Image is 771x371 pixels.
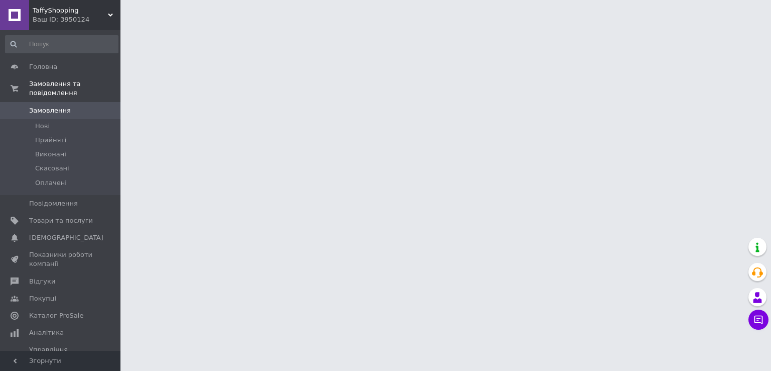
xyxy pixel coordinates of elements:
[35,164,69,173] span: Скасовані
[29,277,55,286] span: Відгуки
[748,310,768,330] button: Чат з покупцем
[29,328,64,337] span: Аналітика
[35,178,67,188] span: Оплачені
[29,62,57,71] span: Головна
[35,122,50,131] span: Нові
[29,233,103,242] span: [DEMOGRAPHIC_DATA]
[33,6,108,15] span: TaffyShopping
[29,79,120,98] span: Замовлення та повідомлення
[29,311,83,320] span: Каталог ProSale
[29,106,71,115] span: Замовлення
[35,136,66,145] span: Прийняті
[29,216,93,225] span: Товари та послуги
[29,345,93,363] span: Управління сайтом
[29,250,93,268] span: Показники роботи компанії
[29,294,56,303] span: Покупці
[33,15,120,24] div: Ваш ID: 3950124
[35,150,66,159] span: Виконані
[5,35,118,53] input: Пошук
[29,199,78,208] span: Повідомлення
